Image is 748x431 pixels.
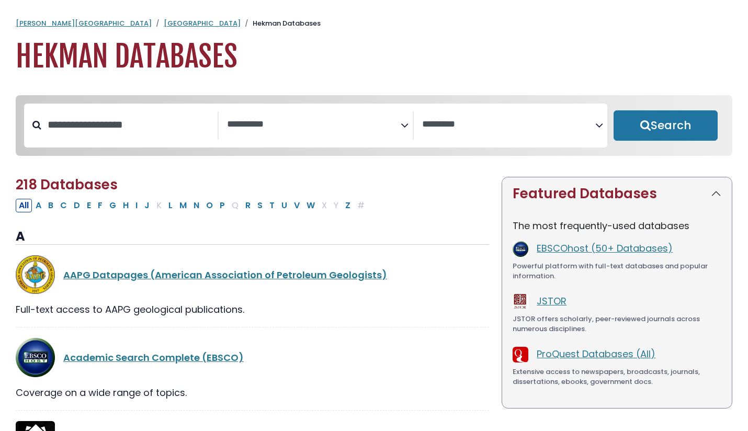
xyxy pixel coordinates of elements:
button: Filter Results B [45,199,56,212]
a: [PERSON_NAME][GEOGRAPHIC_DATA] [16,18,152,28]
button: Filter Results G [106,199,119,212]
button: Featured Databases [502,177,732,210]
a: ProQuest Databases (All) [537,347,655,360]
button: Filter Results T [266,199,278,212]
p: The most frequently-used databases [513,219,721,233]
div: Full-text access to AAPG geological publications. [16,302,489,316]
button: Filter Results Z [342,199,354,212]
nav: breadcrumb [16,18,732,29]
button: Filter Results U [278,199,290,212]
div: Coverage on a wide range of topics. [16,385,489,400]
button: Filter Results C [57,199,70,212]
button: Filter Results J [141,199,153,212]
div: Extensive access to newspapers, broadcasts, journals, dissertations, ebooks, government docs. [513,367,721,387]
button: Submit for Search Results [614,110,718,141]
a: Academic Search Complete (EBSCO) [63,351,244,364]
button: Filter Results E [84,199,94,212]
button: Filter Results S [254,199,266,212]
button: Filter Results L [165,199,176,212]
input: Search database by title or keyword [41,116,218,133]
span: 218 Databases [16,175,118,194]
button: Filter Results I [132,199,141,212]
button: Filter Results A [32,199,44,212]
button: All [16,199,32,212]
nav: Search filters [16,95,732,156]
li: Hekman Databases [241,18,321,29]
div: JSTOR offers scholarly, peer-reviewed journals across numerous disciplines. [513,314,721,334]
h1: Hekman Databases [16,39,732,74]
a: JSTOR [537,294,566,308]
button: Filter Results M [176,199,190,212]
button: Filter Results R [242,199,254,212]
div: Powerful platform with full-text databases and popular information. [513,261,721,281]
button: Filter Results D [71,199,83,212]
textarea: Search [422,119,595,130]
textarea: Search [227,119,400,130]
a: [GEOGRAPHIC_DATA] [164,18,241,28]
div: Alpha-list to filter by first letter of database name [16,198,369,211]
button: Filter Results P [217,199,228,212]
h3: A [16,229,489,245]
button: Filter Results N [190,199,202,212]
a: EBSCOhost (50+ Databases) [537,242,673,255]
button: Filter Results W [303,199,318,212]
button: Filter Results F [95,199,106,212]
button: Filter Results O [203,199,216,212]
button: Filter Results H [120,199,132,212]
button: Filter Results V [291,199,303,212]
a: AAPG Datapages (American Association of Petroleum Geologists) [63,268,387,281]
